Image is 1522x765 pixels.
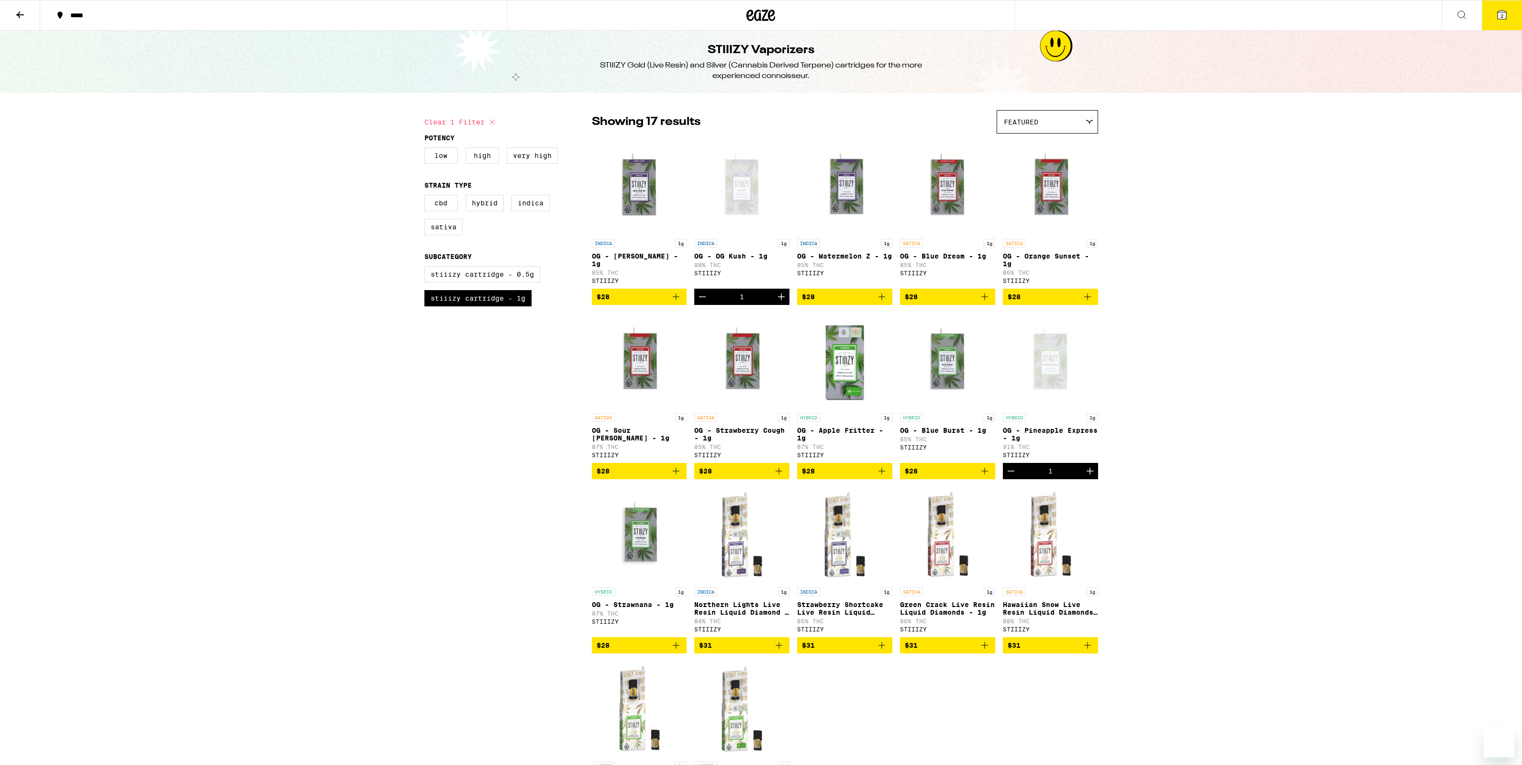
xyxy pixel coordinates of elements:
[797,289,892,305] button: Add to bag
[900,239,923,247] p: SATIVA
[592,313,687,408] img: STIIIZY - OG - Sour Tangie - 1g
[592,463,687,479] button: Add to bag
[984,413,995,422] p: 1g
[592,252,687,268] p: OG - [PERSON_NAME] - 1g
[900,262,995,268] p: 85% THC
[694,313,789,463] a: Open page for OG - Strawberry Cough - 1g from STIIIZY
[900,427,995,434] p: OG - Blue Burst - 1g
[984,239,995,247] p: 1g
[424,134,455,142] legend: Potency
[797,587,820,596] p: INDICA
[592,587,615,596] p: HYBRID
[592,661,687,757] img: STIIIZY - Lemon Cherry Gelato Liquid Diamond - 1g
[1048,467,1053,475] div: 1
[1003,626,1098,632] div: STIIIZY
[592,487,687,637] a: Open page for OG - Strawnana - 1g from STIIIZY
[592,610,687,617] p: 87% THC
[424,181,472,189] legend: Strain Type
[466,195,504,211] label: Hybrid
[900,637,995,653] button: Add to bag
[1003,444,1098,450] p: 91% THC
[424,253,472,260] legend: Subcategory
[511,195,550,211] label: Indica
[694,444,789,450] p: 85% THC
[592,452,687,458] div: STIIIZY
[1003,138,1098,289] a: Open page for OG - Orange Sunset - 1g from STIIIZY
[1003,601,1098,616] p: Hawaiian Snow Live Resin Liquid Diamonds - 1g
[507,147,558,164] label: Very High
[900,138,995,234] img: STIIIZY - OG - Blue Dream - 1g
[1484,727,1514,757] iframe: Button to launch messaging window
[1003,637,1098,653] button: Add to bag
[881,413,892,422] p: 1g
[1003,289,1098,305] button: Add to bag
[797,427,892,442] p: OG - Apple Fritter - 1g
[797,444,892,450] p: 87% THC
[597,293,610,301] span: $28
[694,487,789,637] a: Open page for Northern Lights Live Resin Liquid Diamond - 1g from STIIIZY
[1082,463,1098,479] button: Increment
[1004,118,1038,126] span: Featured
[797,618,892,624] p: 85% THC
[900,618,995,624] p: 86% THC
[797,239,820,247] p: INDICA
[797,313,892,408] img: STIIIZY - OG - Apple Fritter - 1g
[694,618,789,624] p: 84% THC
[900,313,995,408] img: STIIIZY - OG - Blue Burst - 1g
[694,452,789,458] div: STIIIZY
[694,626,789,632] div: STIIIZY
[1008,293,1021,301] span: $28
[592,270,687,276] p: 85% THC
[1500,13,1503,19] span: 2
[905,293,918,301] span: $28
[1087,413,1098,422] p: 1g
[802,467,815,475] span: $28
[1087,587,1098,596] p: 1g
[1003,413,1026,422] p: HYBRID
[592,413,615,422] p: SATIVA
[797,270,892,276] div: STIIIZY
[797,313,892,463] a: Open page for OG - Apple Fritter - 1g from STIIIZY
[592,278,687,284] div: STIIIZY
[778,587,789,596] p: 1g
[1003,278,1098,284] div: STIIIZY
[1003,427,1098,442] p: OG - Pineapple Express - 1g
[900,270,995,276] div: STIIIZY
[900,587,923,596] p: SATIVA
[900,463,995,479] button: Add to bag
[1003,452,1098,458] div: STIIIZY
[797,487,892,637] a: Open page for Strawberry Shortcake Live Resin Liquid Diamonds - 1g from STIIIZY
[424,266,540,282] label: STIIIZY Cartridge - 0.5g
[797,138,892,289] a: Open page for OG - Watermelon Z - 1g from STIIIZY
[802,641,815,649] span: $31
[424,195,458,211] label: CBD
[675,413,687,422] p: 1g
[778,239,789,247] p: 1g
[900,487,995,637] a: Open page for Green Crack Live Resin Liquid Diamonds - 1g from STIIIZY
[797,252,892,260] p: OG - Watermelon Z - 1g
[1003,270,1098,276] p: 86% THC
[592,619,687,625] div: STIIIZY
[900,626,995,632] div: STIIIZY
[900,487,995,583] img: STIIIZY - Green Crack Live Resin Liquid Diamonds - 1g
[694,413,717,422] p: SATIVA
[740,293,744,301] div: 1
[797,487,892,583] img: STIIIZY - Strawberry Shortcake Live Resin Liquid Diamonds - 1g
[900,601,995,616] p: Green Crack Live Resin Liquid Diamonds - 1g
[592,138,687,289] a: Open page for OG - King Louis XIII - 1g from STIIIZY
[694,661,789,757] img: STIIIZY - Pink Runtz Live Resin Liquid Diamonds - 1g
[694,239,717,247] p: INDICA
[592,601,687,608] p: OG - Strawnana - 1g
[900,444,995,450] div: STIIIZY
[675,239,687,247] p: 1g
[592,138,687,234] img: STIIIZY - OG - King Louis XIII - 1g
[802,293,815,301] span: $28
[592,427,687,442] p: OG - Sour [PERSON_NAME] - 1g
[592,239,615,247] p: INDICA
[797,452,892,458] div: STIIIZY
[694,587,717,596] p: INDICA
[699,641,712,649] span: $31
[466,147,499,164] label: High
[797,601,892,616] p: Strawberry Shortcake Live Resin Liquid Diamonds - 1g
[592,313,687,463] a: Open page for OG - Sour Tangie - 1g from STIIIZY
